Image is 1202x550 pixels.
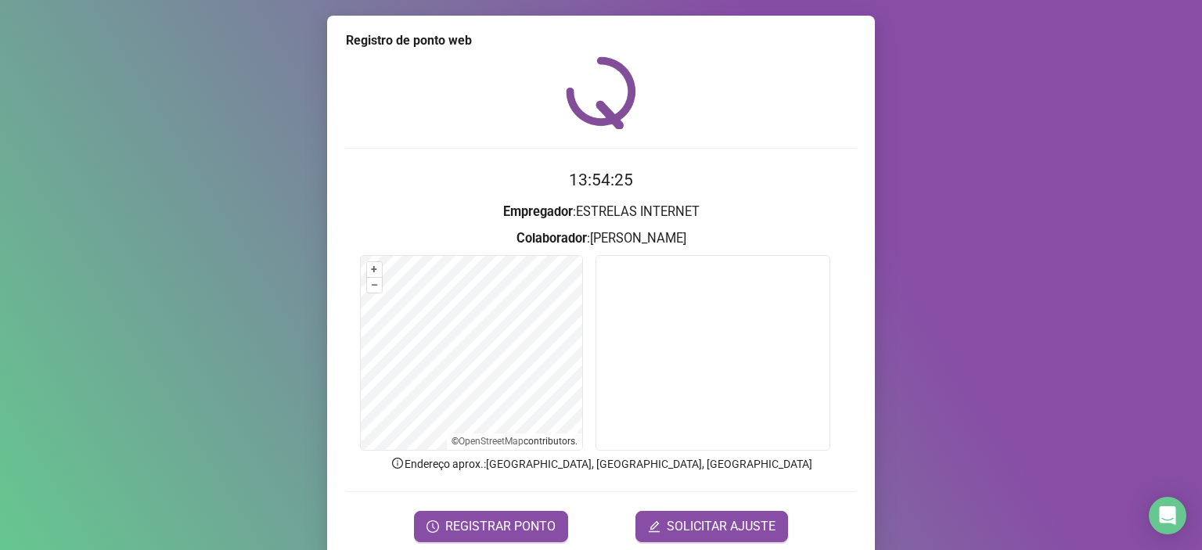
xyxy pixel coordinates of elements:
[346,31,856,50] div: Registro de ponto web
[635,511,788,542] button: editSOLICITAR AJUSTE
[459,436,524,447] a: OpenStreetMap
[569,171,633,189] time: 13:54:25
[1149,497,1186,534] div: Open Intercom Messenger
[346,228,856,249] h3: : [PERSON_NAME]
[452,436,578,447] li: © contributors.
[445,517,556,536] span: REGISTRAR PONTO
[667,517,776,536] span: SOLICITAR AJUSTE
[346,455,856,473] p: Endereço aprox. : [GEOGRAPHIC_DATA], [GEOGRAPHIC_DATA], [GEOGRAPHIC_DATA]
[566,56,636,129] img: QRPoint
[346,202,856,222] h3: : ESTRELAS INTERNET
[503,204,573,219] strong: Empregador
[426,520,439,533] span: clock-circle
[648,520,660,533] span: edit
[367,262,382,277] button: +
[414,511,568,542] button: REGISTRAR PONTO
[516,231,587,246] strong: Colaborador
[390,456,405,470] span: info-circle
[367,278,382,293] button: –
